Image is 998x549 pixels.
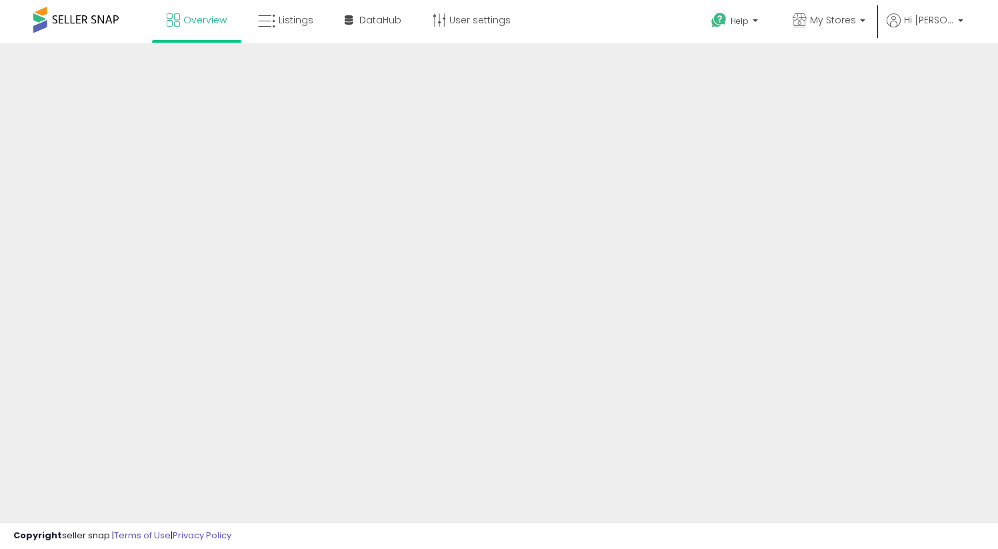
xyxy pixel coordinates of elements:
[13,529,62,542] strong: Copyright
[279,13,313,27] span: Listings
[114,529,171,542] a: Terms of Use
[887,13,963,43] a: Hi [PERSON_NAME]
[359,13,401,27] span: DataHub
[904,13,954,27] span: Hi [PERSON_NAME]
[13,530,231,542] div: seller snap | |
[810,13,856,27] span: My Stores
[711,12,727,29] i: Get Help
[701,2,771,43] a: Help
[173,529,231,542] a: Privacy Policy
[183,13,227,27] span: Overview
[731,15,749,27] span: Help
